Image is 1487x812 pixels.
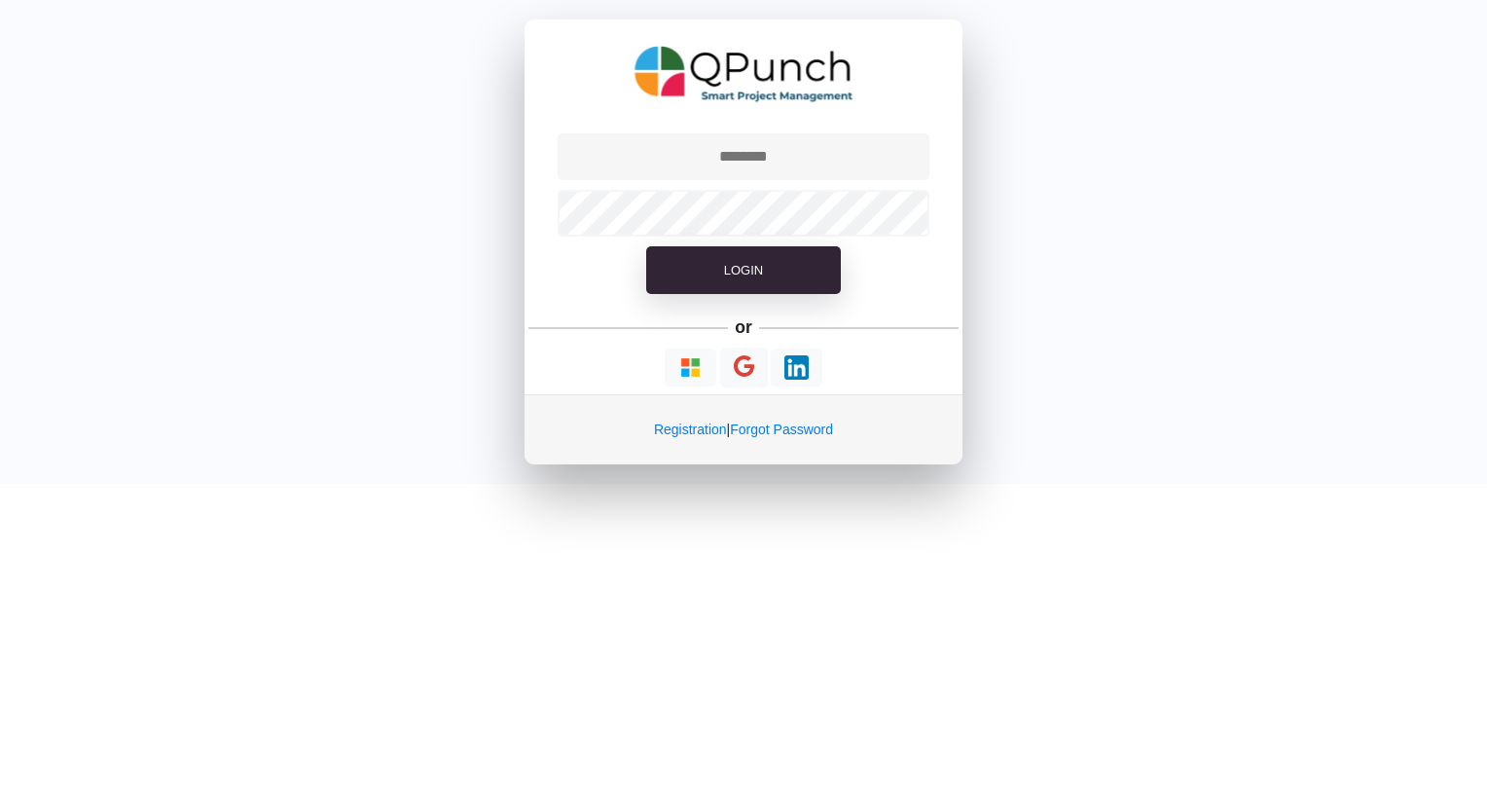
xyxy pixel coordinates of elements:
a: Forgot Password [730,422,833,437]
button: Continue With Google [720,348,768,388]
h5: or [732,314,756,341]
div: | [525,394,962,464]
img: QPunch [635,39,853,109]
span: Login [724,263,763,277]
button: Continue With Microsoft Azure [665,349,716,387]
button: Login [646,246,841,295]
button: Continue With LinkedIn [771,349,822,387]
img: Loading... [784,355,809,380]
a: Registration [654,422,727,437]
img: Loading... [678,355,703,380]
